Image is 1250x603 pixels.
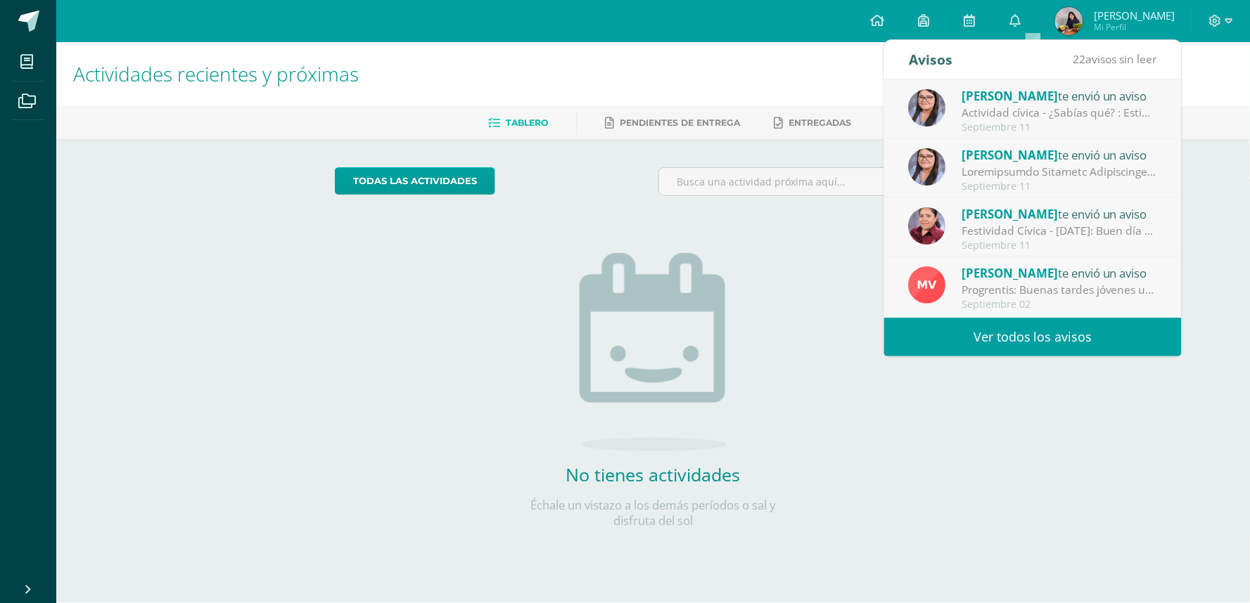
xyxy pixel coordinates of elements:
div: te envió un aviso [962,205,1158,223]
div: Avisos [909,40,952,79]
span: [PERSON_NAME] [1094,8,1175,22]
img: no_activities.png [580,253,727,451]
span: Tablero [506,117,549,128]
span: Entregadas [789,117,852,128]
div: Actividad cívica - ¿Sabías qué? : Estimados jóvenes reciban un cordial saludo, por este medio les... [962,105,1158,121]
a: Tablero [489,112,549,134]
a: Pendientes de entrega [606,112,741,134]
a: Ver todos los avisos [884,318,1182,356]
span: [PERSON_NAME] [962,265,1059,281]
span: Actividades recientes y próximas [73,60,359,87]
div: Septiembre 02 [962,299,1158,311]
img: 17db063816693a26b2c8d26fdd0faec0.png [909,89,946,127]
img: 1ff341f52347efc33ff1d2a179cbdb51.png [909,266,946,304]
div: Septiembre 11 [962,181,1158,193]
input: Busca una actividad próxima aquí... [659,168,971,195]
a: Entregadas [774,112,852,134]
a: todas las Actividades [335,167,495,195]
div: Septiembre 11 [962,240,1158,252]
span: Pendientes de entrega [620,117,741,128]
span: [PERSON_NAME] [962,206,1059,222]
img: c6ce284d43713437af18d21671b188a3.png [1055,7,1083,35]
div: te envió un aviso [962,86,1158,105]
div: te envió un aviso [962,264,1158,282]
span: [PERSON_NAME] [962,88,1059,104]
h2: No tienes actividades [513,462,794,486]
img: 17db063816693a26b2c8d26fdd0faec0.png [909,148,946,186]
div: Recordatorio Festival Gastronómico : Estimados estudiantes reciban un atento y cordial saludo, po... [962,164,1158,180]
p: Échale un vistazo a los demás períodos o sal y disfruta del sol [513,498,794,529]
div: Progrentis: Buenas tardes jóvenes un abrazo. El día de mañana traer su dispositivo como siempre, ... [962,282,1158,298]
img: ca38207ff64f461ec141487f36af9fbf.png [909,207,946,245]
span: 22 [1073,51,1086,67]
span: [PERSON_NAME] [962,147,1059,163]
span: avisos sin leer [1073,51,1157,67]
div: te envió un aviso [962,145,1158,164]
div: Septiembre 11 [962,122,1158,134]
span: Mi Perfil [1094,21,1175,33]
div: Festividad Cívica - 12 de septiembre: Buen día estimadas familias. Comparto información de requer... [962,223,1158,239]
